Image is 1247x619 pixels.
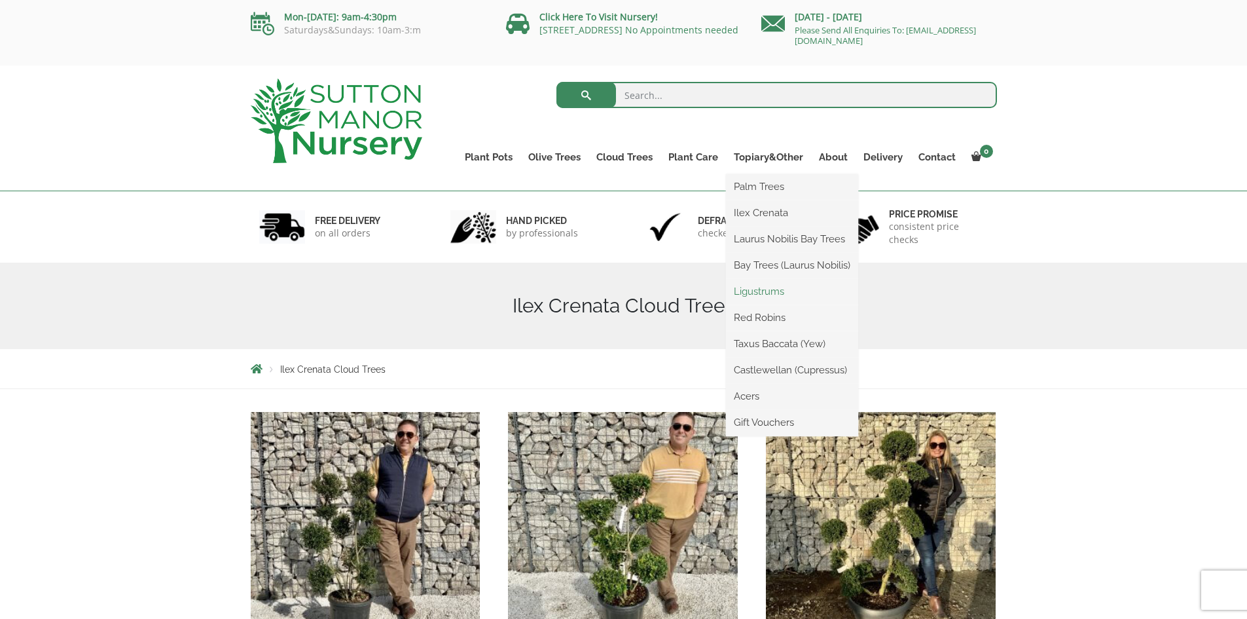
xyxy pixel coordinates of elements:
[251,364,997,374] nav: Breadcrumbs
[315,227,380,240] p: on all orders
[251,25,486,35] p: Saturdays&Sundays: 10am-3:m
[588,148,660,166] a: Cloud Trees
[795,24,976,47] a: Please Send All Enquiries To: [EMAIL_ADDRESS][DOMAIN_NAME]
[726,148,811,166] a: Topiary&Other
[889,220,988,246] p: consistent price checks
[698,227,784,240] p: checked & Licensed
[726,386,858,406] a: Acers
[726,203,858,223] a: Ilex Crenata
[450,210,496,244] img: 2.jpg
[761,9,997,25] p: [DATE] - [DATE]
[506,215,578,227] h6: hand picked
[315,215,380,227] h6: FREE DELIVERY
[980,145,993,158] span: 0
[642,210,688,244] img: 3.jpg
[856,148,911,166] a: Delivery
[698,215,784,227] h6: Defra approved
[911,148,964,166] a: Contact
[726,334,858,354] a: Taxus Baccata (Yew)
[251,9,486,25] p: Mon-[DATE]: 9am-4:30pm
[889,208,988,220] h6: Price promise
[726,255,858,275] a: Bay Trees (Laurus Nobilis)
[964,148,997,166] a: 0
[259,210,305,244] img: 1.jpg
[726,413,858,432] a: Gift Vouchers
[520,148,588,166] a: Olive Trees
[506,227,578,240] p: by professionals
[726,229,858,249] a: Laurus Nobilis Bay Trees
[556,82,997,108] input: Search...
[726,177,858,197] a: Palm Trees
[280,364,386,375] span: Ilex Crenata Cloud Trees
[251,294,997,318] h1: Ilex Crenata Cloud Trees
[251,79,422,163] img: logo
[660,148,726,166] a: Plant Care
[457,148,520,166] a: Plant Pots
[539,24,738,36] a: [STREET_ADDRESS] No Appointments needed
[811,148,856,166] a: About
[539,10,658,23] a: Click Here To Visit Nursery!
[726,308,858,328] a: Red Robins
[726,360,858,380] a: Castlewellan (Cupressus)
[726,282,858,301] a: Ligustrums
